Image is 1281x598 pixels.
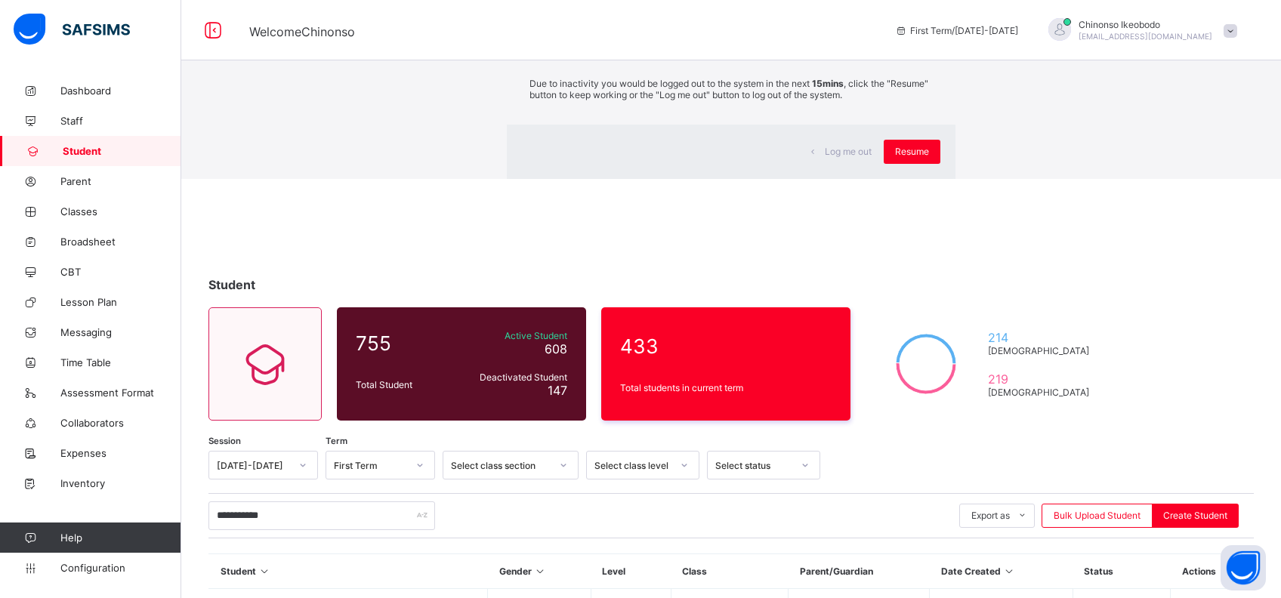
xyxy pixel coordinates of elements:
[988,387,1096,398] span: [DEMOGRAPHIC_DATA]
[60,326,181,338] span: Messaging
[352,375,456,394] div: Total Student
[60,205,181,217] span: Classes
[591,554,671,589] th: Level
[895,25,1018,36] span: session/term information
[529,78,933,100] p: Due to inactivity you would be logged out to the system in the next , click the "Resume" button t...
[488,554,591,589] th: Gender
[258,566,271,577] i: Sort in Ascending Order
[534,566,547,577] i: Sort in Ascending Order
[60,447,181,459] span: Expenses
[60,532,181,544] span: Help
[208,277,255,292] span: Student
[812,78,844,89] strong: 15mins
[715,459,792,470] div: Select status
[208,436,241,446] span: Session
[825,146,872,157] span: Log me out
[895,146,929,157] span: Resume
[60,477,181,489] span: Inventory
[620,334,832,358] span: 433
[334,459,407,470] div: First Term
[1171,554,1254,589] th: Actions
[460,371,567,383] span: Deactivated Student
[988,371,1096,387] span: 219
[356,331,452,355] span: 755
[789,554,930,589] th: Parent/Guardian
[671,554,789,589] th: Class
[1163,510,1227,521] span: Create Student
[60,562,181,574] span: Configuration
[1054,510,1141,521] span: Bulk Upload Student
[1079,32,1212,41] span: [EMAIL_ADDRESS][DOMAIN_NAME]
[60,85,181,97] span: Dashboard
[14,14,130,45] img: safsims
[217,459,290,470] div: [DATE]-[DATE]
[60,417,181,429] span: Collaborators
[60,266,181,278] span: CBT
[545,341,567,356] span: 608
[60,356,181,368] span: Time Table
[63,145,181,157] span: Student
[594,459,671,470] div: Select class level
[548,383,567,398] span: 147
[988,345,1096,356] span: [DEMOGRAPHIC_DATA]
[249,24,355,39] span: Welcome Chinonso
[326,436,347,446] span: Term
[988,330,1096,345] span: 214
[460,330,567,341] span: Active Student
[60,387,181,399] span: Assessment Format
[930,554,1073,589] th: Date Created
[60,115,181,127] span: Staff
[60,236,181,248] span: Broadsheet
[1073,554,1170,589] th: Status
[209,554,488,589] th: Student
[60,296,181,308] span: Lesson Plan
[1221,545,1266,590] button: Open asap
[1079,19,1212,30] span: Chinonso Ikeobodo
[451,459,551,470] div: Select class section
[1003,566,1016,577] i: Sort in Ascending Order
[1033,18,1245,43] div: ChinonsoIkeobodo
[620,382,832,393] span: Total students in current term
[60,175,181,187] span: Parent
[971,510,1010,521] span: Export as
